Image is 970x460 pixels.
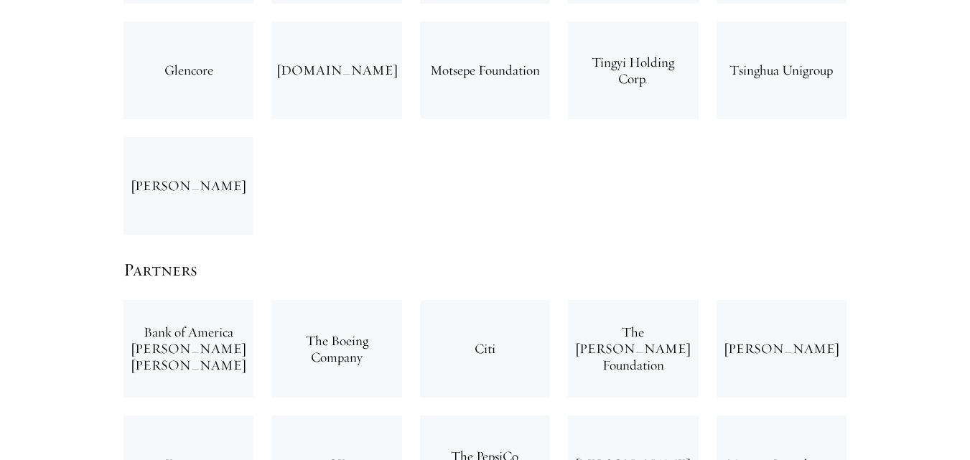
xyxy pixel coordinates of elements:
h5: Partners [123,258,847,282]
div: [PERSON_NAME] [717,300,847,398]
div: [PERSON_NAME] [123,137,253,235]
div: Tsinghua Unigroup [717,22,847,119]
div: Glencore [123,22,253,119]
div: Citi [420,300,550,398]
div: Motsepe Foundation [420,22,550,119]
div: [DOMAIN_NAME] [271,22,401,119]
div: Tingyi Holding Corp. [568,22,698,119]
div: The [PERSON_NAME] Foundation [568,300,698,398]
div: The Boeing Company [271,300,401,398]
div: Bank of America [PERSON_NAME] [PERSON_NAME] [123,300,253,398]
